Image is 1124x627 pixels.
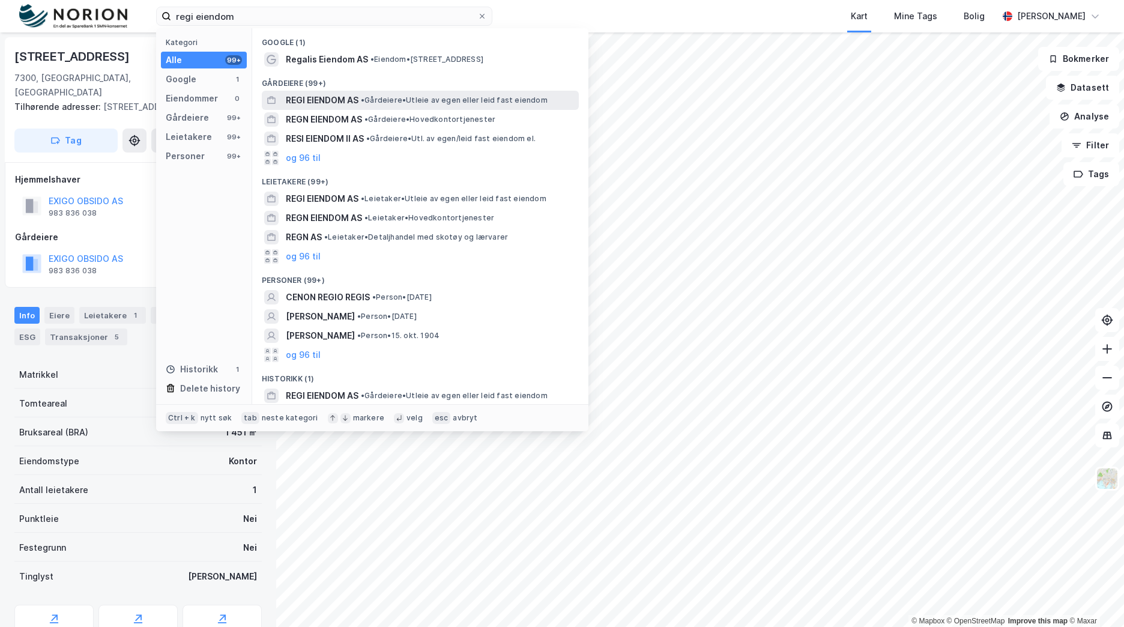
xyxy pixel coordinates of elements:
span: Leietaker • Detaljhandel med skotøy og lærvarer [324,232,508,242]
span: Leietaker • Utleie av egen eller leid fast eiendom [361,194,546,204]
span: [PERSON_NAME] [286,329,355,343]
div: Nei [243,541,257,555]
img: norion-logo.80e7a08dc31c2e691866.png [19,4,127,29]
span: REGN AS [286,230,322,244]
span: • [357,312,361,321]
span: Gårdeiere • Hovedkontortjenester [364,115,495,124]
div: Gårdeiere (99+) [252,69,588,91]
div: Leietakere (99+) [252,168,588,189]
div: 99+ [225,55,242,65]
div: Personer (99+) [252,266,588,288]
span: Person • 15. okt. 1904 [357,331,440,341]
div: 99+ [225,132,242,142]
button: og 96 til [286,249,321,264]
div: Kategori [166,38,247,47]
div: Antall leietakere [19,483,88,497]
div: [PERSON_NAME] [1017,9,1086,23]
div: Info [14,307,40,324]
div: Personer [166,149,205,163]
div: Hjemmelshaver [15,172,261,187]
div: Datasett [151,307,196,324]
div: Google [166,72,196,86]
div: 1 [232,365,242,374]
span: • [366,134,370,143]
div: Leietakere [166,130,212,144]
span: • [361,194,364,203]
span: Gårdeiere • Utl. av egen/leid fast eiendom el. [366,134,536,144]
div: Eiendommer [166,91,218,106]
div: Bolig [964,9,985,23]
span: REGI EIENDOM AS [286,93,358,108]
div: Matrikkel [19,368,58,382]
span: REGI EIENDOM AS [286,192,358,206]
span: • [364,213,368,222]
div: 0 [232,94,242,103]
input: Søk på adresse, matrikkel, gårdeiere, leietakere eller personer [171,7,477,25]
button: Tag [14,129,118,153]
div: Transaksjoner [45,329,127,345]
div: 7300, [GEOGRAPHIC_DATA], [GEOGRAPHIC_DATA] [14,71,196,100]
a: OpenStreetMap [947,617,1005,625]
span: • [324,232,328,241]
div: Gårdeiere [15,230,261,244]
div: Kontor [229,454,257,468]
span: [PERSON_NAME] [286,309,355,324]
button: Bokmerker [1038,47,1119,71]
div: 99+ [225,113,242,123]
span: • [364,115,368,124]
div: Kontrollprogram for chat [1064,569,1124,627]
div: avbryt [453,413,477,423]
button: Tags [1063,162,1119,186]
div: Punktleie [19,512,59,526]
div: 1 [129,309,141,321]
div: Historikk (1) [252,365,588,386]
div: Historikk [166,362,218,377]
button: Filter [1062,133,1119,157]
div: Eiere [44,307,74,324]
div: Leietakere [79,307,146,324]
div: tab [241,412,259,424]
div: Mine Tags [894,9,937,23]
span: REGN EIENDOM AS [286,211,362,225]
span: • [361,391,364,400]
div: 983 836 038 [49,208,97,218]
div: 1 [232,74,242,84]
button: Datasett [1046,76,1119,100]
div: velg [406,413,423,423]
div: nytt søk [201,413,232,423]
div: [PERSON_NAME] [188,569,257,584]
div: 1 451 ㎡ [225,425,257,440]
span: Leietaker • Hovedkontortjenester [364,213,494,223]
div: ESG [14,329,40,345]
div: Alle [166,53,182,67]
span: • [372,292,376,301]
span: REGN EIENDOM AS [286,112,362,127]
div: markere [353,413,384,423]
span: • [357,331,361,340]
div: Google (1) [252,28,588,50]
span: Regalis Eiendom AS [286,52,368,67]
div: [STREET_ADDRESS] [14,100,252,114]
button: og 96 til [286,348,321,362]
div: esc [432,412,451,424]
a: Improve this map [1008,617,1068,625]
span: Person • [DATE] [372,292,432,302]
div: Bruksareal (BRA) [19,425,88,440]
span: • [361,95,364,104]
div: Delete history [180,381,240,396]
div: 5 [110,331,122,343]
div: Festegrunn [19,541,66,555]
span: Gårdeiere • Utleie av egen eller leid fast eiendom [361,95,548,105]
a: Mapbox [911,617,944,625]
div: [STREET_ADDRESS] [14,47,132,66]
div: 99+ [225,151,242,161]
div: Eiendomstype [19,454,79,468]
span: • [370,55,374,64]
button: og 96 til [286,151,321,165]
div: Ctrl + k [166,412,198,424]
div: 983 836 038 [49,266,97,276]
div: Tinglyst [19,569,53,584]
span: Gårdeiere • Utleie av egen eller leid fast eiendom [361,391,548,401]
span: Person • [DATE] [357,312,417,321]
div: neste kategori [262,413,318,423]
